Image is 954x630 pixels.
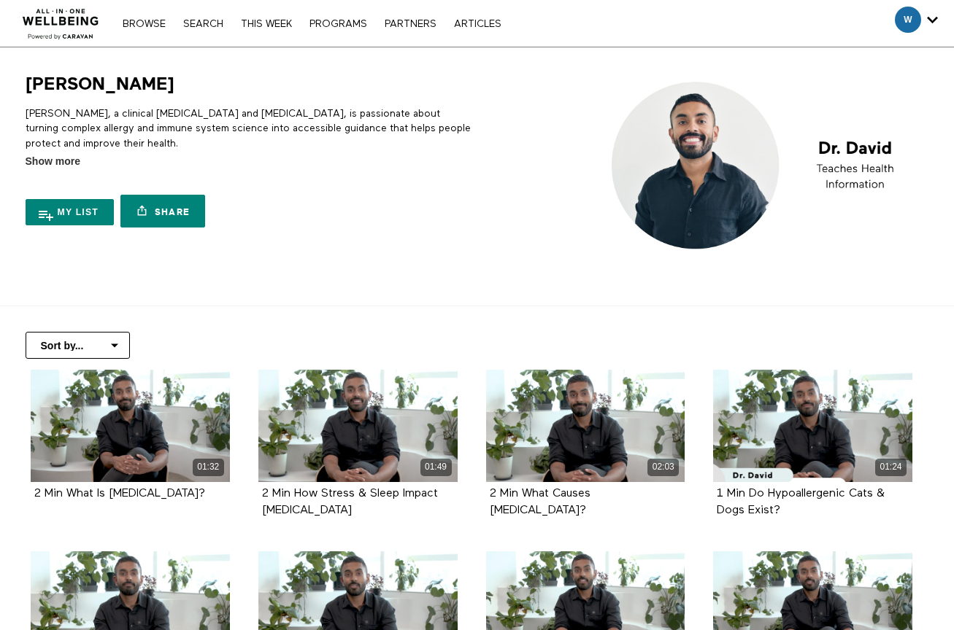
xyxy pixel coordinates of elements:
[31,370,230,481] a: 2 Min What Is Lactose Intolerance? 01:32
[115,16,508,31] nav: Primary
[490,488,591,516] a: 2 Min What Causes [MEDICAL_DATA]?
[490,488,591,516] strong: 2 Min What Causes Hives?
[302,19,374,29] a: PROGRAMS
[713,370,912,481] a: 1 Min Do Hypoallergenic Cats & Dogs Exist? 01:24
[875,459,907,475] div: 01:24
[26,154,80,169] span: Show more
[258,370,458,481] a: 2 Min How Stress & Sleep Impact Allergies 01:49
[26,73,174,96] h1: [PERSON_NAME]
[120,195,205,227] a: Share
[717,488,885,516] strong: 1 Min Do Hypoallergenic Cats & Dogs Exist?
[262,488,438,516] a: 2 Min How Stress & Sleep Impact [MEDICAL_DATA]
[34,488,205,499] strong: 2 Min What Is Lactose Intolerance?
[26,106,472,151] p: [PERSON_NAME], a clinical [MEDICAL_DATA] and [MEDICAL_DATA], is passionate about turning complex ...
[234,19,299,29] a: THIS WEEK
[599,73,929,258] img: Dr. David
[115,19,173,29] a: Browse
[176,19,231,29] a: Search
[34,488,205,499] a: 2 Min What Is [MEDICAL_DATA]?
[26,199,115,225] button: My list
[486,370,685,481] a: 2 Min What Causes Hives? 02:03
[420,459,452,475] div: 01:49
[193,459,224,475] div: 01:32
[647,459,679,475] div: 02:03
[377,19,444,29] a: PARTNERS
[262,488,438,516] strong: 2 Min How Stress & Sleep Impact Allergies
[447,19,509,29] a: ARTICLES
[717,488,885,516] a: 1 Min Do Hypoallergenic Cats & Dogs Exist?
